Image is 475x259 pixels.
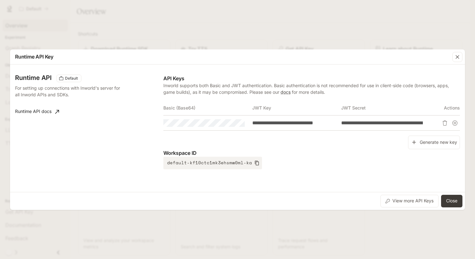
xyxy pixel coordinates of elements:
[281,89,291,95] a: docs
[441,195,462,207] button: Close
[15,75,52,81] h3: Runtime API
[163,100,252,115] th: Basic (Base64)
[163,157,262,169] button: default-kf10ctc1mk3ehsmw0ml-ka
[15,53,53,60] p: Runtime API Key
[252,100,341,115] th: JWT Key
[430,100,460,115] th: Actions
[163,75,460,82] p: API Keys
[440,118,450,128] button: Delete API key
[450,118,460,128] button: Suspend API key
[13,105,62,118] a: Runtime API docs
[163,82,460,95] p: Inworld supports both Basic and JWT authentication. Basic authentication is not recommended for u...
[15,85,123,98] p: For setting up connections with Inworld's server for all Inworld APIs and SDKs.
[380,195,439,207] button: View more API Keys
[163,149,460,157] p: Workspace ID
[57,75,81,82] div: These keys will apply to your current workspace only
[341,100,430,115] th: JWT Secret
[63,76,80,81] span: Default
[408,136,460,149] button: Generate new key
